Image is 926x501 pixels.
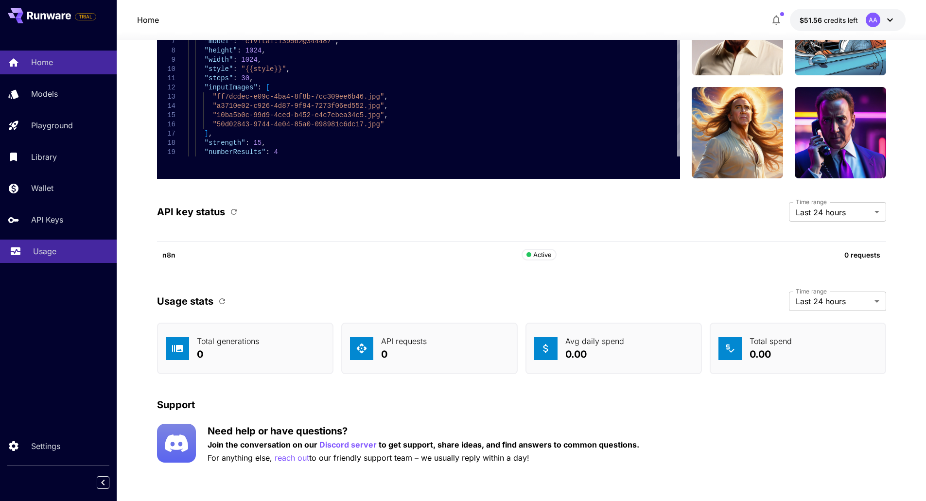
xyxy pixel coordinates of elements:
[157,55,175,65] div: 9
[565,335,624,347] p: Avg daily spend
[104,474,117,491] div: Collapse sidebar
[208,424,639,438] p: Need help or have questions?
[31,151,57,163] p: Library
[208,439,639,451] p: Join the conversation on our to get support, share ideas, and find answers to common questions.
[33,245,56,257] p: Usage
[241,74,249,82] span: 30
[75,11,96,22] span: Add your payment card to enable full platform functionality.
[253,139,262,147] span: 15
[212,102,384,110] span: "a3710e02-c926-4d87-9f94-7273f06ed552.jpg"
[866,13,880,27] div: AA
[208,452,639,464] p: For anything else, to our friendly support team – we usually reply within a day!
[157,37,175,46] div: 7
[274,148,278,156] span: 4
[233,37,237,45] span: :
[137,14,159,26] a: Home
[204,65,233,73] span: "style"
[381,335,427,347] p: API requests
[157,111,175,120] div: 15
[319,439,377,451] button: Discord server
[750,335,792,347] p: Total spend
[31,182,53,194] p: Wallet
[241,56,258,64] span: 1024
[800,16,824,24] span: $51.56
[750,347,792,362] p: 0.00
[209,130,212,138] span: ,
[249,74,253,82] span: ,
[692,87,783,178] img: man rwre long hair, enjoying sun and wind` - Style: `Fantasy art
[384,93,388,101] span: ,
[97,476,109,489] button: Collapse sidebar
[257,56,261,64] span: ,
[233,74,237,82] span: :
[157,129,175,138] div: 17
[204,84,257,91] span: "inputImages"
[796,295,871,307] span: Last 24 hours
[384,102,388,110] span: ,
[265,84,269,91] span: [
[800,15,858,25] div: $51.5569
[204,74,233,82] span: "steps"
[824,16,858,24] span: credits left
[157,120,175,129] div: 16
[197,347,259,362] p: 0
[197,335,259,347] p: Total generations
[233,56,237,64] span: :
[275,452,309,464] button: reach out
[157,65,175,74] div: 10
[204,130,208,138] span: ]
[204,56,233,64] span: "width"
[262,139,265,147] span: ,
[796,287,827,295] label: Time range
[157,92,175,102] div: 13
[157,74,175,83] div: 11
[796,207,871,218] span: Last 24 hours
[31,88,58,100] p: Models
[162,250,522,260] p: n8n
[384,111,388,119] span: ,
[262,47,265,54] span: ,
[157,294,213,309] p: Usage stats
[790,9,906,31] button: $51.5569AA
[157,138,175,148] div: 18
[212,121,384,128] span: "50d02843-9744-4e04-85a0-098981c6dc17.jpg"
[157,205,225,219] p: API key status
[241,37,335,45] span: "civitai:139562@344487"
[665,250,880,260] p: 0 requests
[335,37,339,45] span: ,
[265,148,269,156] span: :
[245,47,262,54] span: 1024
[31,440,60,452] p: Settings
[212,111,384,119] span: "10ba5b0c-99d9-4ced-b452-e4c7ebea34c5.jpg"
[257,84,261,91] span: :
[565,347,624,362] p: 0.00
[233,65,237,73] span: :
[237,47,241,54] span: :
[241,65,286,73] span: "{{style}}"
[157,83,175,92] div: 12
[286,65,290,73] span: ,
[157,397,195,412] p: Support
[381,347,427,362] p: 0
[75,13,96,20] span: TRIAL
[204,47,237,54] span: "height"
[526,250,552,260] div: Active
[204,37,233,45] span: "model"
[31,56,53,68] p: Home
[245,139,249,147] span: :
[795,87,886,178] img: closeup man rwre on the phone, wearing a suit
[157,148,175,157] div: 19
[157,102,175,111] div: 14
[137,14,159,26] nav: breadcrumb
[796,198,827,206] label: Time range
[204,148,265,156] span: "numberResults"
[157,46,175,55] div: 8
[212,93,384,101] span: "ff7dcdec-e09c-4ba4-8f8b-7cc309ee6b46.jpg"
[204,139,245,147] span: "strength"
[31,120,73,131] p: Playground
